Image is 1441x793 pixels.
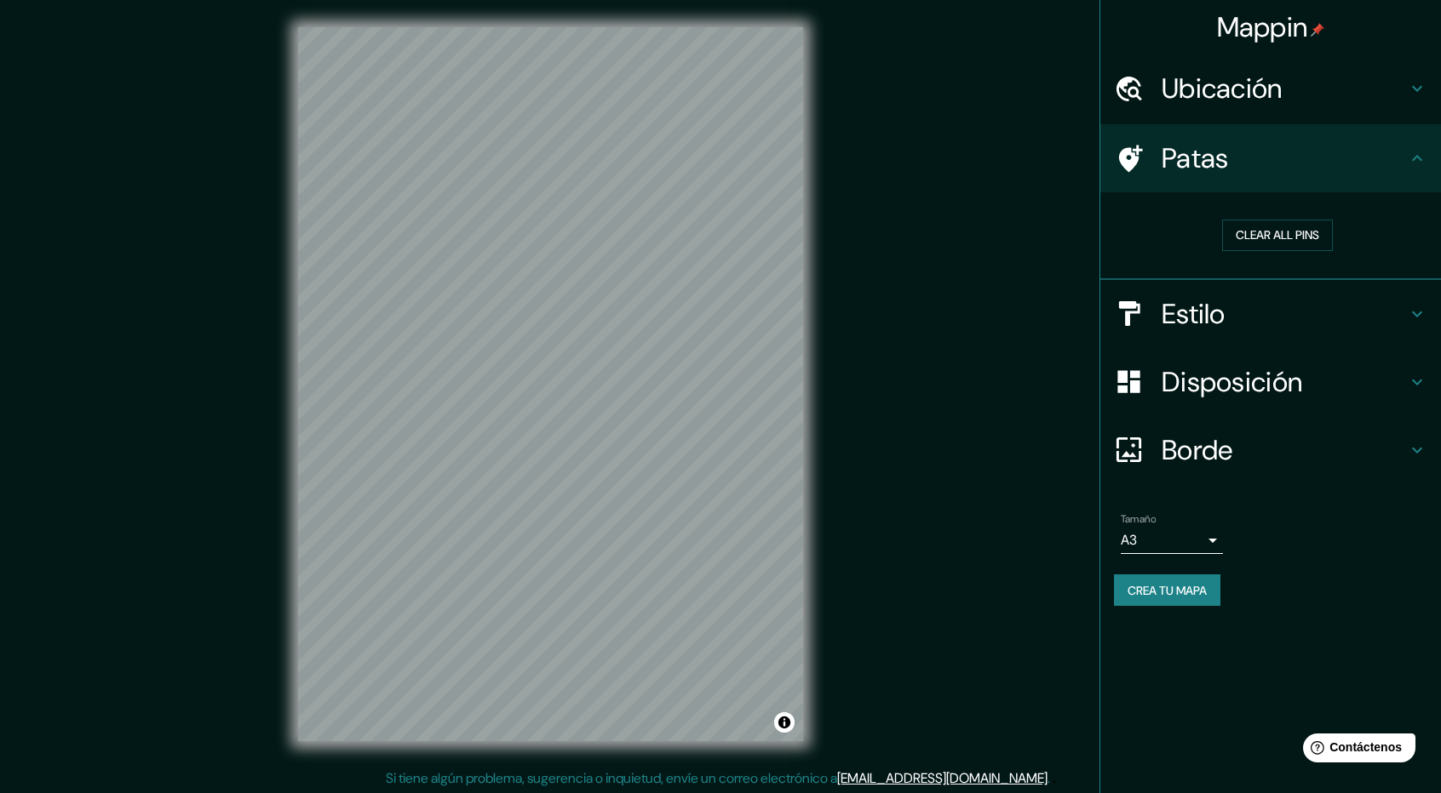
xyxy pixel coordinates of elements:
font: . [1050,768,1053,787]
img: pin-icon.png [1311,23,1324,37]
font: Si tiene algún problema, sugerencia o inquietud, envíe un correo electrónico a [386,769,837,787]
font: Mappin [1217,9,1308,45]
button: Crea tu mapa [1114,574,1220,607]
font: Crea tu mapa [1128,583,1207,598]
div: Estilo [1100,280,1441,348]
font: Ubicación [1162,71,1283,106]
button: Clear all pins [1222,220,1333,251]
div: Disposición [1100,348,1441,416]
font: Estilo [1162,296,1226,332]
font: Disposición [1162,364,1302,400]
font: . [1048,769,1050,787]
iframe: Lanzador de widgets de ayuda [1289,727,1422,774]
canvas: Mapa [298,27,803,741]
font: A3 [1121,531,1137,549]
div: A3 [1121,527,1223,554]
a: [EMAIL_ADDRESS][DOMAIN_NAME] [837,769,1048,787]
div: Borde [1100,416,1441,484]
font: . [1053,768,1056,787]
button: Activar o desactivar atribución [774,712,795,733]
font: Tamaño [1121,512,1156,526]
font: Patas [1162,140,1229,176]
div: Patas [1100,124,1441,192]
div: Ubicación [1100,54,1441,123]
font: Borde [1162,432,1233,468]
